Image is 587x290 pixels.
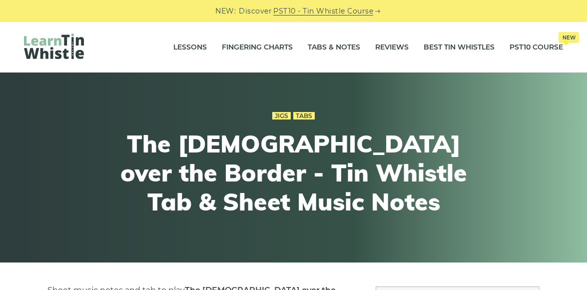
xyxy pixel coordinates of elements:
[424,35,495,60] a: Best Tin Whistles
[559,32,579,43] span: New
[375,35,409,60] a: Reviews
[293,112,315,120] a: Tabs
[110,129,478,216] h1: The [DEMOGRAPHIC_DATA] over the Border - Tin Whistle Tab & Sheet Music Notes
[510,35,563,60] a: PST10 CourseNew
[222,35,293,60] a: Fingering Charts
[24,33,84,59] img: LearnTinWhistle.com
[272,112,291,120] a: Jigs
[173,35,207,60] a: Lessons
[308,35,360,60] a: Tabs & Notes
